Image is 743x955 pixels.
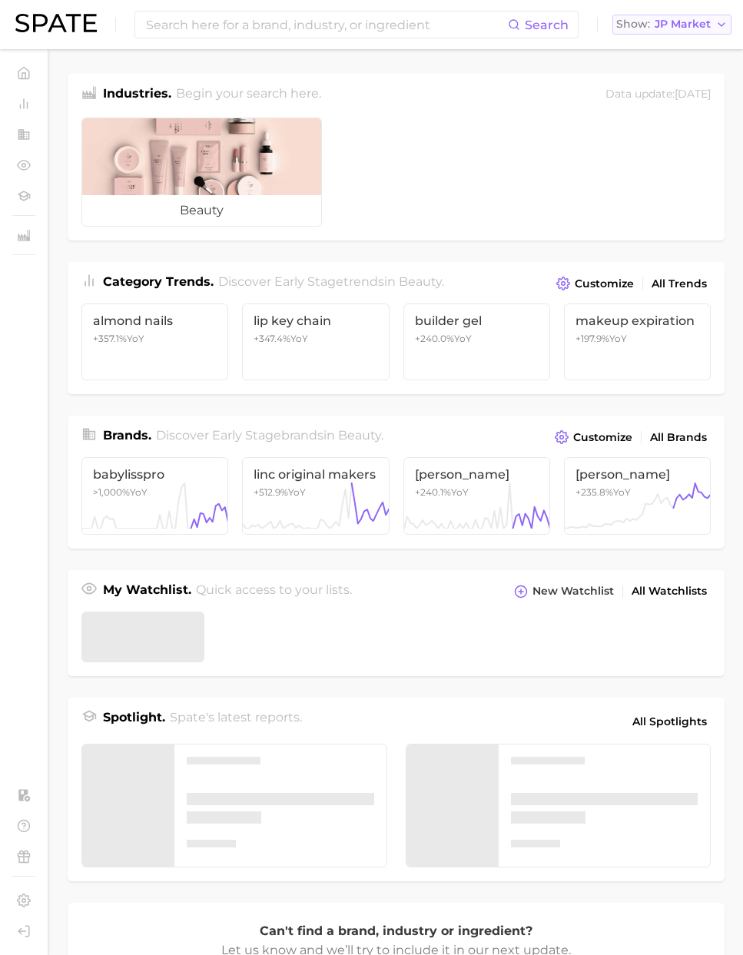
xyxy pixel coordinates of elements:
span: beauty [399,274,442,289]
h2: Spate's latest reports. [170,708,302,734]
button: Customize [551,426,636,448]
span: beauty [82,195,321,226]
a: beauty [81,118,322,227]
span: Brands . [103,428,151,443]
a: All Watchlists [628,581,711,602]
button: New Watchlist [510,581,618,602]
span: builder gel [415,313,539,328]
span: New Watchlist [532,585,614,598]
p: Can't find a brand, industry or ingredient? [220,921,573,941]
span: Discover Early Stage trends in . [218,274,444,289]
span: Customize [575,277,634,290]
a: [PERSON_NAME]+240.1%YoY [403,457,550,534]
button: Customize [552,273,638,294]
span: babylisspro [93,467,217,482]
span: YoY [93,486,148,498]
span: [PERSON_NAME] [575,467,699,482]
span: Category Trends . [103,274,214,289]
span: Show [616,20,650,28]
span: JP Market [655,20,711,28]
a: [PERSON_NAME]+235.8%YoY [564,457,711,534]
img: SPATE [15,14,97,32]
span: All Spotlights [632,712,707,731]
input: Search here for a brand, industry, or ingredient [144,12,508,38]
h1: My Watchlist. [103,581,191,602]
span: [PERSON_NAME] [415,467,539,482]
h2: Begin your search here. [176,85,321,105]
span: +347.4% YoY [254,333,308,344]
span: Customize [573,431,632,444]
a: All Trends [648,274,711,294]
div: Data update: [DATE] [605,85,711,105]
span: +240.1% YoY [415,486,469,498]
span: >1,000% [93,486,130,498]
span: All Watchlists [632,585,707,598]
span: +240.0% YoY [415,333,472,344]
span: +357.1% YoY [93,333,144,344]
span: lip key chain [254,313,377,328]
h2: Quick access to your lists. [196,581,352,602]
a: linc original makers+512.9%YoY [242,457,389,534]
a: lip key chain+347.4%YoY [242,303,389,380]
span: +235.8% YoY [575,486,631,498]
a: All Brands [646,427,711,448]
a: almond nails+357.1%YoY [81,303,228,380]
a: Log out. Currently logged in with e-mail yumi.toki@spate.nyc. [12,920,35,943]
span: linc original makers [254,467,377,482]
span: makeup expiration [575,313,699,328]
a: babylisspro>1,000%YoY [81,457,228,534]
h1: Spotlight. [103,708,165,734]
span: All Trends [652,277,707,290]
a: makeup expiration+197.9%YoY [564,303,711,380]
span: All Brands [650,431,707,444]
span: Search [525,18,569,32]
h1: Industries. [103,85,171,105]
span: almond nails [93,313,217,328]
span: +197.9% YoY [575,333,627,344]
button: ShowJP Market [612,15,731,35]
span: beauty [338,428,381,443]
a: builder gel+240.0%YoY [403,303,550,380]
a: All Spotlights [629,708,711,734]
span: Discover Early Stage brands in . [156,428,383,443]
span: +512.9% YoY [254,486,306,498]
